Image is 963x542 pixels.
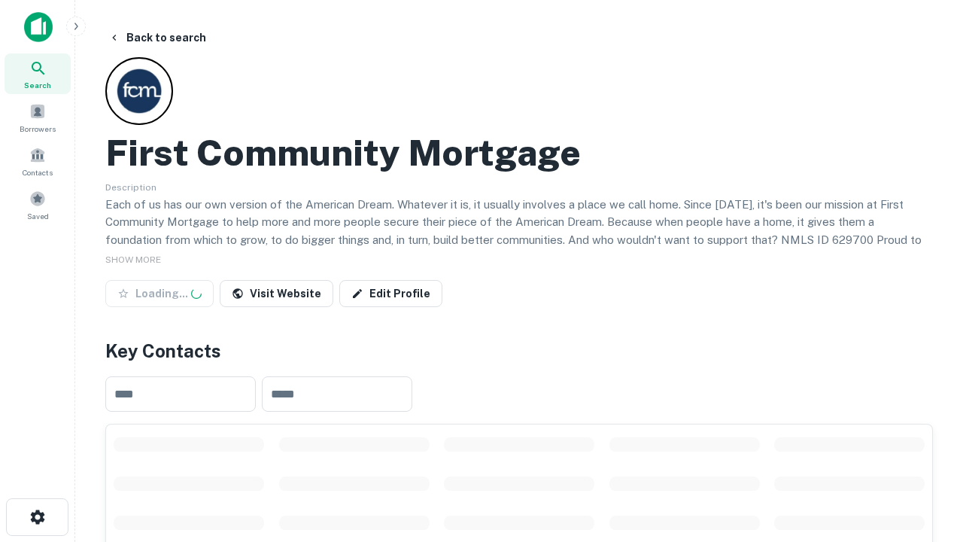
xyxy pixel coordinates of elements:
span: Borrowers [20,123,56,135]
a: Borrowers [5,97,71,138]
span: Search [24,79,51,91]
span: Contacts [23,166,53,178]
span: Description [105,182,156,193]
h4: Key Contacts [105,337,933,364]
a: Search [5,53,71,94]
img: capitalize-icon.png [24,12,53,42]
span: SHOW MORE [105,254,161,265]
a: Edit Profile [339,280,442,307]
a: Saved [5,184,71,225]
p: Each of us has our own version of the American Dream. Whatever it is, it usually involves a place... [105,196,933,266]
iframe: Chat Widget [888,373,963,446]
h2: First Community Mortgage [105,131,581,175]
a: Visit Website [220,280,333,307]
button: Back to search [102,24,212,51]
span: Saved [27,210,49,222]
a: Contacts [5,141,71,181]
